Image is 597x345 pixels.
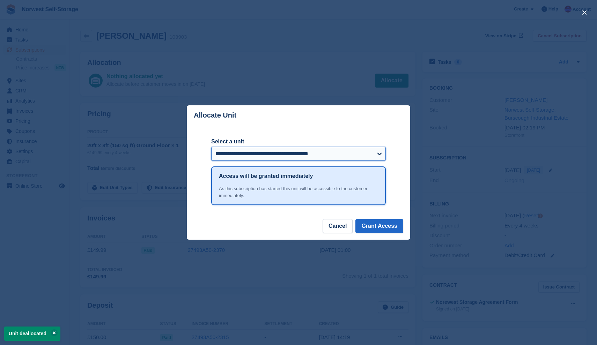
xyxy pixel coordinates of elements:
button: Cancel [323,219,353,233]
p: Unit deallocated [4,327,60,341]
p: Allocate Unit [194,111,236,119]
label: Select a unit [211,137,386,146]
h1: Access will be granted immediately [219,172,313,180]
button: Grant Access [355,219,403,233]
button: close [579,7,590,18]
div: As this subscription has started this unit will be accessible to the customer immediately. [219,185,378,199]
